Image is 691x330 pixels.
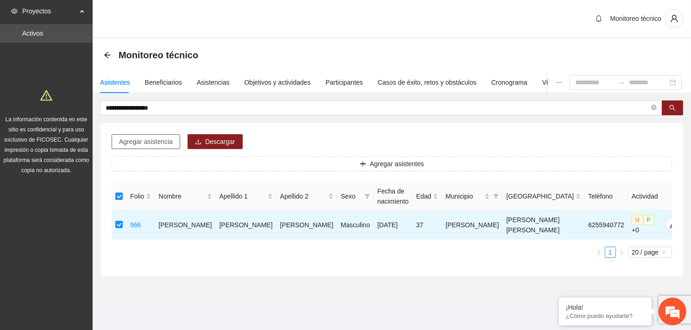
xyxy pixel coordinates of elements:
[416,191,432,201] span: Edad
[158,191,205,201] span: Nombre
[374,182,413,211] th: Fecha de nacimiento
[145,77,182,87] div: Beneficiarios
[40,89,52,101] span: warning
[491,189,501,203] span: filter
[669,105,676,112] span: search
[363,189,372,203] span: filter
[616,247,627,258] li: Next Page
[112,134,180,149] button: Agregar asistencia
[341,191,361,201] span: Sexo
[326,77,363,87] div: Participantes
[245,77,311,87] div: Objetivos y actividades
[413,211,442,239] td: 37
[651,105,657,110] span: close-circle
[666,14,683,23] span: user
[22,30,43,37] a: Activos
[632,215,643,225] span: U
[666,218,680,232] button: edit
[442,211,503,239] td: [PERSON_NAME]
[280,191,327,201] span: Apellido 2
[643,215,654,225] span: P
[592,15,606,22] span: bell
[503,182,584,211] th: Colonia
[378,77,477,87] div: Casos de éxito, retos y obstáculos
[104,51,111,59] span: arrow-left
[216,182,276,211] th: Apellido 1
[584,211,628,239] td: 6255940772
[22,2,77,20] span: Proyectos
[446,191,483,201] span: Municipio
[651,104,657,112] span: close-circle
[618,79,625,86] span: swap-right
[619,250,624,255] span: right
[126,182,155,211] th: Folio
[188,134,243,149] button: downloadDescargar
[130,191,144,201] span: Folio
[48,47,156,59] div: Chatee con nosotros ahora
[594,247,605,258] button: left
[542,77,629,87] div: Visita de campo y entregables
[616,247,627,258] button: right
[5,226,176,259] textarea: Escriba su mensaje y pulse “Intro”
[276,211,337,239] td: [PERSON_NAME]
[556,79,562,86] span: ellipsis
[594,247,605,258] li: Previous Page
[119,48,198,62] span: Monitoreo técnico
[152,5,174,27] div: Minimizar ventana de chat en vivo
[155,211,215,239] td: [PERSON_NAME]
[491,77,528,87] div: Cronograma
[442,182,503,211] th: Municipio
[112,156,672,171] button: plusAgregar asistentes
[374,211,413,239] td: [DATE]
[197,77,230,87] div: Asistencias
[130,221,141,229] a: 966
[584,182,628,211] th: Teléfono
[503,211,584,239] td: [PERSON_NAME] [PERSON_NAME]
[413,182,442,211] th: Edad
[597,250,602,255] span: left
[610,15,661,22] span: Monitoreo técnico
[591,11,606,26] button: bell
[276,182,337,211] th: Apellido 2
[364,193,370,199] span: filter
[666,221,680,229] span: edit
[618,79,625,86] span: to
[195,138,201,146] span: download
[548,72,570,93] button: ellipsis
[4,116,89,174] span: La información contenida en este sitio es confidencial y para uso exclusivo de FICOSEC. Cualquier...
[220,191,266,201] span: Apellido 1
[628,247,672,258] div: Page Size
[605,247,616,258] li: 1
[566,304,645,311] div: ¡Hola!
[11,8,18,14] span: eye
[506,191,574,201] span: [GEOGRAPHIC_DATA]
[360,161,366,168] span: plus
[205,137,235,147] span: Descargar
[54,110,128,204] span: Estamos en línea.
[119,137,173,147] span: Agregar asistencia
[100,77,130,87] div: Asistentes
[662,100,683,115] button: search
[566,312,645,319] p: ¿Cómo puedo ayudarte?
[605,247,616,257] a: 1
[337,211,374,239] td: Masculino
[493,193,499,199] span: filter
[104,51,111,59] div: Back
[370,159,424,169] span: Agregar asistentes
[216,211,276,239] td: [PERSON_NAME]
[628,182,662,211] th: Actividad
[632,247,668,257] span: 20 / page
[628,211,662,239] td: +0
[665,9,684,28] button: user
[155,182,215,211] th: Nombre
